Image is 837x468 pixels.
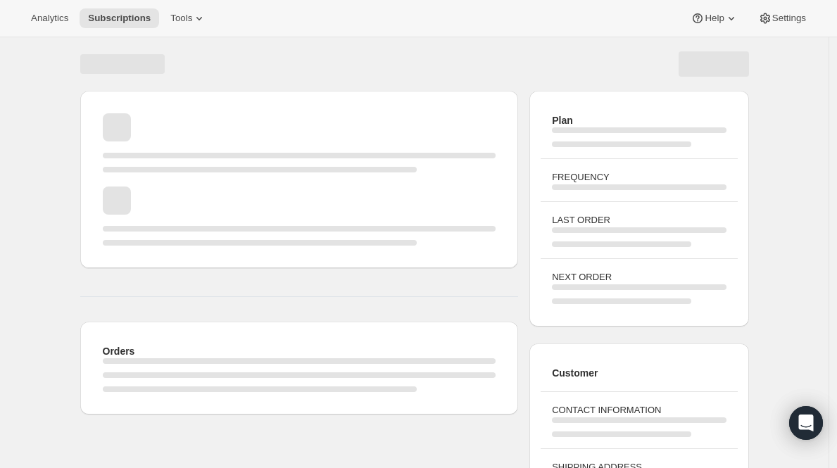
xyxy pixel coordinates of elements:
h3: NEXT ORDER [552,270,726,284]
h2: Plan [552,113,726,127]
span: Analytics [31,13,68,24]
button: Tools [162,8,215,28]
h3: FREQUENCY [552,170,726,184]
span: Settings [772,13,806,24]
h3: LAST ORDER [552,213,726,227]
h3: CONTACT INFORMATION [552,403,726,417]
button: Help [682,8,746,28]
div: Open Intercom Messenger [789,406,823,440]
span: Subscriptions [88,13,151,24]
h2: Orders [103,344,496,358]
span: Help [705,13,724,24]
button: Settings [750,8,814,28]
span: Tools [170,13,192,24]
h2: Customer [552,366,726,380]
button: Subscriptions [80,8,159,28]
button: Analytics [23,8,77,28]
